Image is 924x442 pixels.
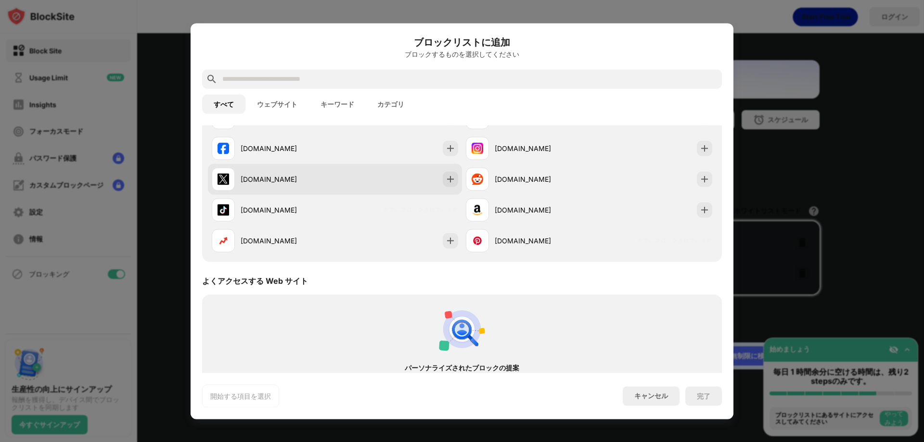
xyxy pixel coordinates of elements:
div: [DOMAIN_NAME] [495,174,589,184]
h6: ブロックリストに追加 [202,35,722,49]
button: ウェブサイト [245,94,309,114]
img: favicons [218,173,229,185]
div: 完了 [697,392,710,400]
div: [DOMAIN_NAME] [495,143,589,153]
img: favicons [218,142,229,154]
div: [DOMAIN_NAME] [241,174,335,184]
div: [DOMAIN_NAME] [495,205,589,215]
img: favicons [472,173,483,185]
span: すでにブロックされています [637,237,712,245]
div: パーソナライズされたブロックの提案 [219,364,705,371]
img: favicons [218,204,229,215]
span: すでにブロックされています [383,206,458,214]
div: 開始する項目を選択 [210,391,271,401]
div: [DOMAIN_NAME] [241,236,335,246]
img: favicons [472,235,483,246]
img: favicons [472,142,483,154]
div: よくアクセスする Web サイト [202,276,308,286]
img: search.svg [206,73,218,85]
div: キャンセル [634,391,668,401]
img: favicons [472,204,483,215]
button: カテゴリ [366,94,416,114]
img: favicons [218,235,229,246]
div: ブロックするものを選択してください [202,50,722,58]
button: すべて [202,94,245,114]
div: [DOMAIN_NAME] [241,143,335,153]
div: [DOMAIN_NAME] [495,236,589,246]
img: personal-suggestions.svg [439,306,485,352]
div: [DOMAIN_NAME] [241,205,335,215]
button: キーワード [309,94,366,114]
